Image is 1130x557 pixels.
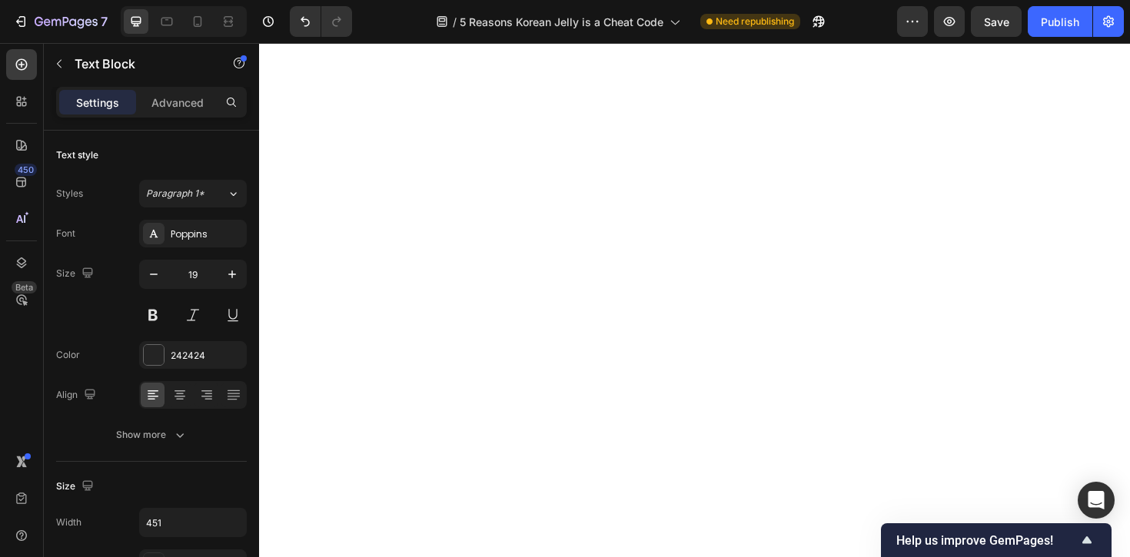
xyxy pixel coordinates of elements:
div: Color [56,348,80,362]
button: Paragraph 1* [139,180,247,207]
span: / [453,14,457,30]
span: Need republishing [716,15,794,28]
div: Publish [1041,14,1079,30]
div: Font [56,227,75,240]
p: Settings [76,94,119,111]
p: Advanced [151,94,204,111]
div: Align [56,385,99,406]
div: Styles [56,187,83,201]
div: 242424 [171,349,243,363]
iframe: Design area [259,43,1130,557]
button: Publish [1028,6,1092,37]
div: Width [56,516,81,529]
p: 7 [101,12,108,31]
span: Paragraph 1* [146,187,204,201]
button: Show more [56,421,247,449]
span: Help us improve GemPages! [896,533,1078,548]
div: Beta [12,281,37,293]
p: Text Block [75,55,205,73]
input: Auto [140,509,246,536]
button: 7 [6,6,115,37]
div: Size [56,476,97,497]
div: Undo/Redo [290,6,352,37]
div: Open Intercom Messenger [1078,482,1115,519]
span: Save [984,15,1009,28]
span: 5 Reasons Korean Jelly is a Cheat Code [460,14,663,30]
div: Text style [56,148,98,162]
button: Show survey - Help us improve GemPages! [896,531,1096,549]
button: Save [971,6,1022,37]
div: Size [56,264,97,284]
div: 450 [15,164,37,176]
div: Show more [116,427,188,443]
div: Poppins [171,227,243,241]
